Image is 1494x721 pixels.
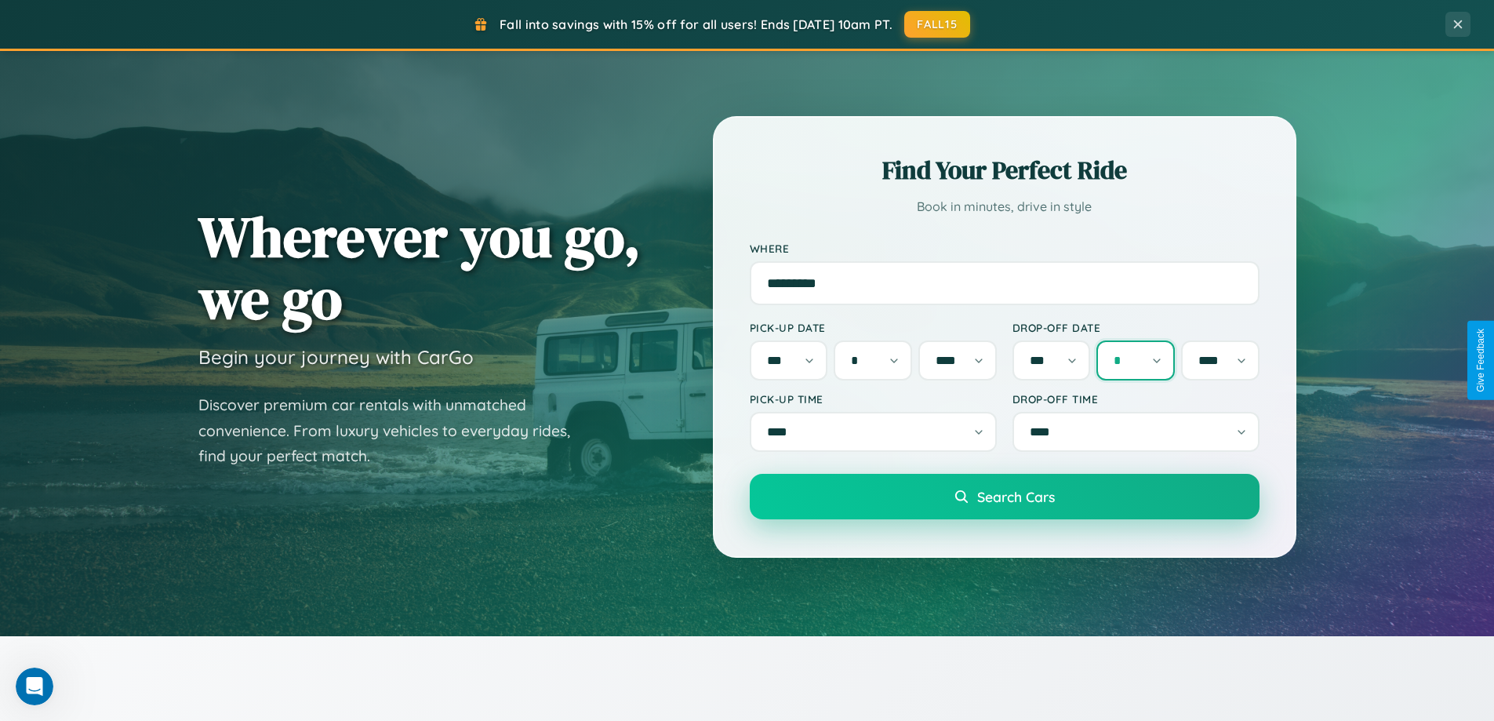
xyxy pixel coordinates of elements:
label: Drop-off Time [1012,392,1260,406]
h3: Begin your journey with CarGo [198,345,474,369]
button: Search Cars [750,474,1260,519]
label: Pick-up Date [750,321,997,334]
p: Book in minutes, drive in style [750,195,1260,218]
p: Discover premium car rentals with unmatched convenience. From luxury vehicles to everyday rides, ... [198,392,591,469]
span: Search Cars [977,488,1055,505]
label: Where [750,242,1260,255]
div: Give Feedback [1475,329,1486,392]
button: FALL15 [904,11,970,38]
span: Fall into savings with 15% off for all users! Ends [DATE] 10am PT. [500,16,892,32]
label: Drop-off Date [1012,321,1260,334]
label: Pick-up Time [750,392,997,406]
iframe: Intercom live chat [16,668,53,705]
h2: Find Your Perfect Ride [750,153,1260,188]
h1: Wherever you go, we go [198,206,641,330]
